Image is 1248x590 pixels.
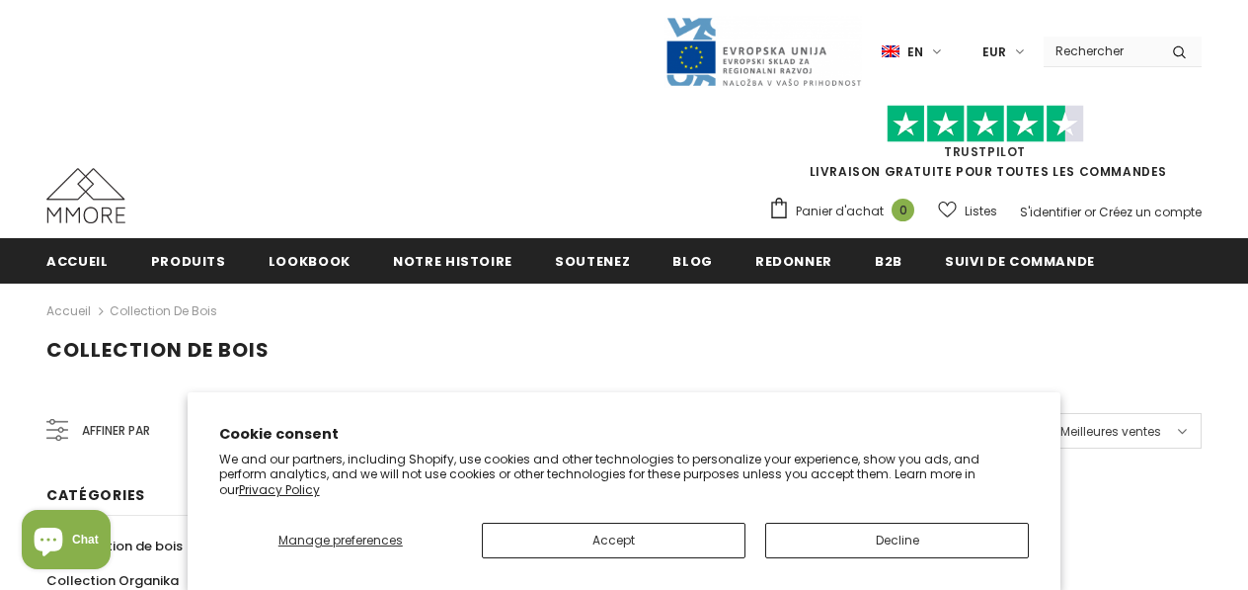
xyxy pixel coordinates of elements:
a: TrustPilot [944,143,1026,160]
p: We and our partners, including Shopify, use cookies and other technologies to personalize your ex... [219,452,1030,498]
span: B2B [875,252,902,271]
span: Collection de bois [46,336,270,364]
span: Meilleures ventes [1060,422,1161,442]
span: Listes [965,202,997,221]
span: soutenez [555,252,630,271]
img: Javni Razpis [664,16,862,88]
span: Collection Organika [46,571,179,590]
span: Lookbook [269,252,351,271]
span: Manage preferences [278,532,403,548]
span: Notre histoire [393,252,512,271]
a: Privacy Policy [239,481,320,498]
a: Créez un compte [1099,204,1202,220]
span: Catégories [46,485,145,505]
a: soutenez [555,238,630,283]
span: Blog [672,252,713,271]
span: Collection de bois [63,537,183,555]
span: or [1084,204,1096,220]
span: Suivi de commande [945,252,1095,271]
span: EUR [982,42,1006,62]
a: Redonner [755,238,832,283]
span: en [907,42,923,62]
span: LIVRAISON GRATUITE POUR TOUTES LES COMMANDES [768,114,1202,180]
a: Panier d'achat 0 [768,197,924,226]
a: Accueil [46,299,91,323]
button: Decline [765,523,1029,558]
button: Manage preferences [219,523,462,558]
span: Produits [151,252,226,271]
a: Blog [672,238,713,283]
img: Cas MMORE [46,168,125,223]
a: S'identifier [1020,204,1081,220]
a: Notre histoire [393,238,512,283]
img: Faites confiance aux étoiles pilotes [887,105,1084,143]
a: Listes [938,194,997,228]
input: Search Site [1044,37,1157,65]
a: B2B [875,238,902,283]
a: Collection de bois [110,302,217,319]
button: Accept [482,523,745,558]
inbox-online-store-chat: Shopify online store chat [16,510,117,574]
img: i-lang-1.png [882,43,899,60]
a: Javni Razpis [664,42,862,59]
a: Lookbook [269,238,351,283]
span: 0 [892,199,914,221]
span: Affiner par [82,420,150,442]
span: Accueil [46,252,109,271]
span: Panier d'achat [796,202,884,221]
a: Accueil [46,238,109,283]
a: Produits [151,238,226,283]
h2: Cookie consent [219,424,1030,445]
span: Redonner [755,252,832,271]
a: Suivi de commande [945,238,1095,283]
